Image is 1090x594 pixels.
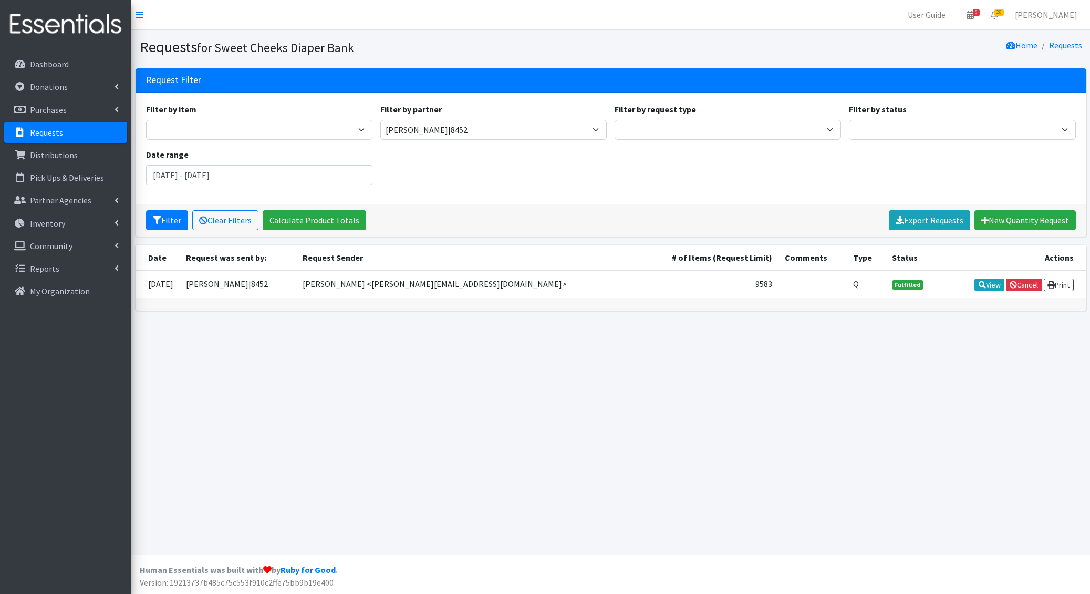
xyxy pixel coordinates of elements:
img: HumanEssentials [4,7,127,42]
p: Purchases [30,105,67,115]
a: Clear Filters [192,210,258,230]
th: Request Sender [296,245,639,271]
td: 9583 [639,271,778,298]
a: Inventory [4,213,127,234]
label: Date range [146,148,189,161]
a: 8 [958,4,982,25]
label: Filter by request type [615,103,696,116]
td: [DATE] [136,271,180,298]
button: Filter [146,210,188,230]
a: Calculate Product Totals [263,210,366,230]
a: [PERSON_NAME] [1006,4,1086,25]
p: Community [30,241,72,251]
a: Export Requests [889,210,970,230]
input: January 1, 2011 - December 31, 2011 [146,165,372,185]
a: Home [1006,40,1037,50]
abbr: Quantity [853,279,859,289]
h3: Request Filter [146,75,201,86]
a: My Organization [4,281,127,302]
p: Pick Ups & Deliveries [30,172,104,183]
th: Type [847,245,886,271]
label: Filter by status [849,103,907,116]
th: # of Items (Request Limit) [639,245,778,271]
p: Inventory [30,218,65,229]
a: Reports [4,258,127,279]
th: Status [886,245,940,271]
a: User Guide [899,4,954,25]
a: Print [1044,279,1074,291]
span: 28 [994,9,1004,16]
a: 28 [982,4,1006,25]
h1: Requests [140,38,607,56]
p: Partner Agencies [30,195,91,206]
a: Requests [1049,40,1082,50]
a: View [974,279,1004,291]
small: for Sweet Cheeks Diaper Bank [197,40,354,55]
th: Date [136,245,180,271]
span: 8 [973,9,980,16]
a: Requests [4,122,127,143]
span: Version: 19213737b485c75c553f910c2ffe75bb9b19e400 [140,577,334,588]
p: Distributions [30,150,78,160]
p: My Organization [30,286,90,296]
a: Ruby for Good [281,565,336,575]
a: New Quantity Request [974,210,1076,230]
th: Request was sent by: [180,245,297,271]
p: Reports [30,263,59,274]
p: Requests [30,127,63,138]
a: Purchases [4,99,127,120]
a: Pick Ups & Deliveries [4,167,127,188]
label: Filter by item [146,103,196,116]
th: Comments [778,245,847,271]
span: Fulfilled [892,280,923,290]
p: Dashboard [30,59,69,69]
strong: Human Essentials was built with by . [140,565,338,575]
td: [PERSON_NAME] <[PERSON_NAME][EMAIL_ADDRESS][DOMAIN_NAME]> [296,271,639,298]
td: [PERSON_NAME]|8452 [180,271,297,298]
a: Donations [4,76,127,97]
a: Community [4,235,127,257]
a: Distributions [4,145,127,166]
label: Filter by partner [380,103,442,116]
a: Cancel [1006,279,1042,291]
a: Dashboard [4,54,127,75]
th: Actions [940,245,1086,271]
p: Donations [30,81,68,92]
a: Partner Agencies [4,190,127,211]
